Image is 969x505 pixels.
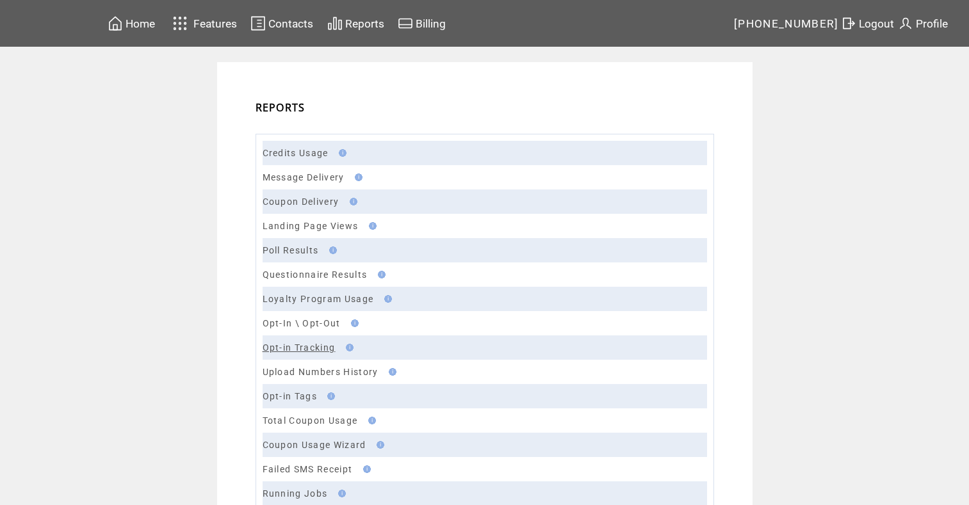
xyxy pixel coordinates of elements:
[263,464,353,474] a: Failed SMS Receipt
[263,269,368,280] a: Questionnaire Results
[325,13,386,33] a: Reports
[364,417,376,424] img: help.gif
[263,415,358,426] a: Total Coupon Usage
[167,11,240,36] a: Features
[108,15,123,31] img: home.svg
[380,295,392,303] img: help.gif
[106,13,157,33] a: Home
[263,488,328,499] a: Running Jobs
[126,17,155,30] span: Home
[263,440,366,450] a: Coupon Usage Wizard
[263,294,374,304] a: Loyalty Program Usage
[841,15,856,31] img: exit.svg
[263,318,341,328] a: Opt-In \ Opt-Out
[263,196,339,207] a: Coupon Delivery
[263,148,329,158] a: Credits Usage
[169,13,191,34] img: features.svg
[916,17,948,30] span: Profile
[342,344,354,351] img: help.gif
[263,172,345,182] a: Message Delivery
[351,173,362,181] img: help.gif
[373,441,384,449] img: help.gif
[416,17,446,30] span: Billing
[250,15,266,31] img: contacts.svg
[263,221,359,231] a: Landing Page Views
[323,392,335,400] img: help.gif
[347,319,359,327] img: help.gif
[896,13,950,33] a: Profile
[396,13,448,33] a: Billing
[734,17,839,30] span: [PHONE_NUMBER]
[359,465,371,473] img: help.gif
[334,490,346,497] img: help.gif
[374,271,386,278] img: help.gif
[193,17,237,30] span: Features
[248,13,315,33] a: Contacts
[385,368,396,376] img: help.gif
[346,198,357,205] img: help.gif
[263,245,319,255] a: Poll Results
[256,100,305,115] span: REPORTS
[268,17,313,30] span: Contacts
[345,17,384,30] span: Reports
[859,17,894,30] span: Logout
[263,367,379,377] a: Upload Numbers History
[327,15,343,31] img: chart.svg
[335,149,346,157] img: help.gif
[839,13,896,33] a: Logout
[898,15,913,31] img: profile.svg
[325,246,337,254] img: help.gif
[263,342,336,353] a: Opt-in Tracking
[365,222,377,230] img: help.gif
[263,391,318,401] a: Opt-in Tags
[398,15,413,31] img: creidtcard.svg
